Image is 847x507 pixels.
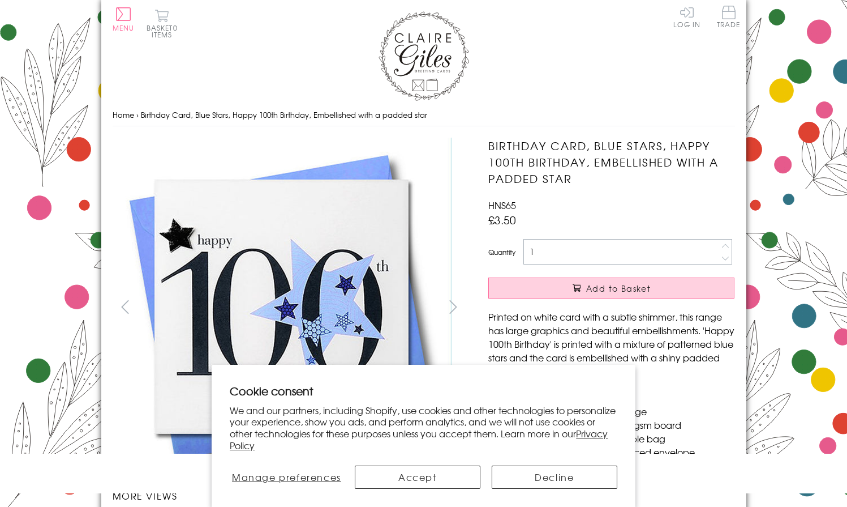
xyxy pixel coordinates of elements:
[466,138,805,478] img: Birthday Card, Blue Stars, Happy 100th Birthday, Embellished with a padded star
[488,212,516,228] span: £3.50
[586,283,651,294] span: Add to Basket
[112,138,452,477] img: Birthday Card, Blue Stars, Happy 100th Birthday, Embellished with a padded star
[488,247,515,257] label: Quantity
[230,404,617,451] p: We and our partners, including Shopify, use cookies and other technologies to personalize your ex...
[230,427,608,452] a: Privacy Policy
[152,23,178,40] span: 0 items
[113,489,466,502] h3: More views
[232,470,341,484] span: Manage preferences
[717,6,741,28] span: Trade
[488,138,734,186] h1: Birthday Card, Blue Stars, Happy 100th Birthday, Embellished with a padded star
[141,109,427,120] span: Birthday Card, Blue Stars, Happy 100th Birthday, Embellished with a padded star
[673,6,700,28] a: Log In
[492,466,617,489] button: Decline
[147,9,178,38] button: Basket0 items
[136,109,139,120] span: ›
[488,198,516,212] span: HNS65
[440,294,466,319] button: next
[113,104,735,127] nav: breadcrumbs
[230,466,343,489] button: Manage preferences
[113,23,135,33] span: Menu
[488,310,734,378] p: Printed on white card with a subtle shimmer, this range has large graphics and beautiful embellis...
[230,383,617,399] h2: Cookie consent
[113,109,134,120] a: Home
[355,466,480,489] button: Accept
[113,7,135,31] button: Menu
[717,6,741,30] a: Trade
[113,294,138,319] button: prev
[488,278,734,299] button: Add to Basket
[379,11,469,101] img: Claire Giles Greetings Cards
